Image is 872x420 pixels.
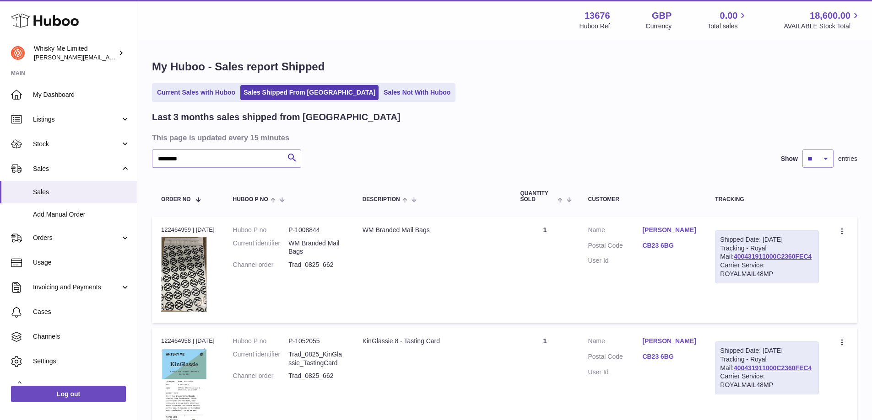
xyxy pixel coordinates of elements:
[233,239,289,256] dt: Current identifier
[33,188,130,197] span: Sales
[233,350,289,367] dt: Current identifier
[288,350,344,367] dd: Trad_0825_KinGlassie_TastingCard
[838,154,857,163] span: entries
[588,352,642,363] dt: Postal Code
[233,372,289,380] dt: Channel order
[720,372,814,389] div: Carrier Service: ROYALMAIL48MP
[720,346,814,355] div: Shipped Date: [DATE]
[33,332,130,341] span: Channels
[642,337,697,346] a: [PERSON_NAME]
[161,226,215,234] div: 122464959 | [DATE]
[233,261,289,269] dt: Channel order
[288,337,344,346] dd: P-1052055
[588,226,642,237] dt: Name
[33,382,130,390] span: Returns
[240,85,379,100] a: Sales Shipped From [GEOGRAPHIC_DATA]
[11,46,25,60] img: frances@whiskyshop.com
[233,226,289,234] dt: Huboo P no
[161,337,215,345] div: 122464958 | [DATE]
[715,230,819,283] div: Tracking - Royal Mail:
[33,258,130,267] span: Usage
[363,226,502,234] div: WM Branded Mail Bags
[161,197,191,202] span: Order No
[784,10,861,31] a: 18,600.00 AVAILABLE Stock Total
[33,357,130,366] span: Settings
[585,10,610,22] strong: 13676
[715,341,819,394] div: Tracking - Royal Mail:
[152,111,401,123] h2: Last 3 months sales shipped from [GEOGRAPHIC_DATA]
[11,386,126,402] a: Log out
[363,337,502,346] div: KinGlassie 8 - Tasting Card
[781,154,798,163] label: Show
[588,256,642,265] dt: User Id
[154,85,238,100] a: Current Sales with Huboo
[288,261,344,269] dd: Trad_0825_662
[588,337,642,348] dt: Name
[810,10,850,22] span: 18,600.00
[720,261,814,278] div: Carrier Service: ROYALMAIL48MP
[720,235,814,244] div: Shipped Date: [DATE]
[363,197,400,202] span: Description
[33,308,130,316] span: Cases
[34,53,184,61] span: [PERSON_NAME][EMAIL_ADDRESS][DOMAIN_NAME]
[288,372,344,380] dd: Trad_0825_662
[715,197,819,202] div: Tracking
[33,210,130,219] span: Add Manual Order
[588,241,642,252] dt: Postal Code
[161,237,207,312] img: 1725358317.png
[646,22,672,31] div: Currency
[34,44,116,62] div: Whisky Me Limited
[288,239,344,256] dd: WM Branded Mail Bags
[288,226,344,234] dd: P-1008844
[152,59,857,74] h1: My Huboo - Sales report Shipped
[233,197,268,202] span: Huboo P no
[511,217,579,323] td: 1
[580,22,610,31] div: Huboo Ref
[707,10,748,31] a: 0.00 Total sales
[642,352,697,361] a: CB23 6BG
[720,10,738,22] span: 0.00
[520,191,556,202] span: Quantity Sold
[33,115,120,124] span: Listings
[33,140,120,149] span: Stock
[152,133,855,143] h3: This page is updated every 15 minutes
[707,22,748,31] span: Total sales
[33,90,130,99] span: My Dashboard
[588,197,697,202] div: Customer
[33,283,120,292] span: Invoicing and Payments
[33,165,120,173] span: Sales
[784,22,861,31] span: AVAILABLE Stock Total
[652,10,672,22] strong: GBP
[734,364,812,372] a: 400431911000C2360FEC4
[33,234,120,242] span: Orders
[642,241,697,250] a: CB23 6BG
[642,226,697,234] a: [PERSON_NAME]
[233,337,289,346] dt: Huboo P no
[734,253,812,260] a: 400431911000C2360FEC4
[588,368,642,377] dt: User Id
[380,85,454,100] a: Sales Not With Huboo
